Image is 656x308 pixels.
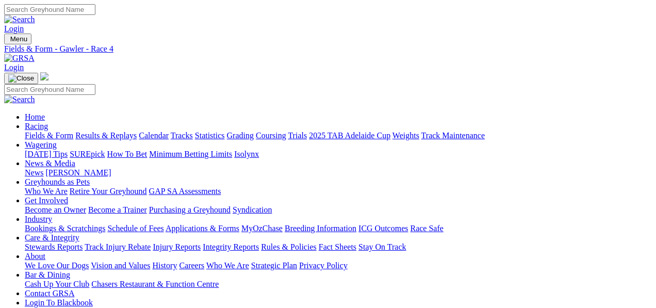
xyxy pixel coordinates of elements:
[8,74,34,83] img: Close
[4,34,31,44] button: Toggle navigation
[4,54,35,63] img: GRSA
[70,187,147,196] a: Retire Your Greyhound
[358,242,406,251] a: Stay On Track
[91,261,150,270] a: Vision and Values
[285,224,356,233] a: Breeding Information
[195,131,225,140] a: Statistics
[25,298,93,307] a: Login To Blackbook
[149,150,232,158] a: Minimum Betting Limits
[4,63,24,72] a: Login
[410,224,443,233] a: Race Safe
[25,112,45,121] a: Home
[25,261,89,270] a: We Love Our Dogs
[392,131,419,140] a: Weights
[4,24,24,33] a: Login
[241,224,283,233] a: MyOzChase
[4,15,35,24] img: Search
[25,289,74,298] a: Contact GRSA
[25,280,652,289] div: Bar & Dining
[4,73,38,84] button: Toggle navigation
[25,122,48,131] a: Racing
[45,168,111,177] a: [PERSON_NAME]
[25,196,68,205] a: Get Involved
[25,205,652,215] div: Get Involved
[91,280,219,288] a: Chasers Restaurant & Function Centre
[4,95,35,104] img: Search
[107,224,163,233] a: Schedule of Fees
[25,270,70,279] a: Bar & Dining
[25,252,45,261] a: About
[261,242,317,251] a: Rules & Policies
[139,131,169,140] a: Calendar
[25,205,86,214] a: Become an Owner
[25,168,652,177] div: News & Media
[251,261,297,270] a: Strategic Plan
[25,224,105,233] a: Bookings & Scratchings
[25,168,43,177] a: News
[25,150,68,158] a: [DATE] Tips
[25,280,89,288] a: Cash Up Your Club
[206,261,249,270] a: Who We Are
[70,150,105,158] a: SUREpick
[25,177,90,186] a: Greyhounds as Pets
[4,4,95,15] input: Search
[25,187,68,196] a: Who We Are
[166,224,239,233] a: Applications & Forms
[25,150,652,159] div: Wagering
[85,242,151,251] a: Track Injury Rebate
[309,131,390,140] a: 2025 TAB Adelaide Cup
[107,150,147,158] a: How To Bet
[299,261,348,270] a: Privacy Policy
[10,35,27,43] span: Menu
[149,205,231,214] a: Purchasing a Greyhound
[319,242,356,251] a: Fact Sheets
[233,205,272,214] a: Syndication
[25,242,83,251] a: Stewards Reports
[40,72,48,80] img: logo-grsa-white.png
[25,242,652,252] div: Care & Integrity
[421,131,485,140] a: Track Maintenance
[171,131,193,140] a: Tracks
[358,224,408,233] a: ICG Outcomes
[179,261,204,270] a: Careers
[203,242,259,251] a: Integrity Reports
[149,187,221,196] a: GAP SA Assessments
[25,131,73,140] a: Fields & Form
[227,131,254,140] a: Grading
[25,261,652,270] div: About
[88,205,147,214] a: Become a Trainer
[234,150,259,158] a: Isolynx
[4,84,95,95] input: Search
[152,261,177,270] a: History
[75,131,137,140] a: Results & Replays
[25,187,652,196] div: Greyhounds as Pets
[25,215,52,223] a: Industry
[4,44,652,54] a: Fields & Form - Gawler - Race 4
[25,131,652,140] div: Racing
[153,242,201,251] a: Injury Reports
[25,233,79,242] a: Care & Integrity
[25,224,652,233] div: Industry
[256,131,286,140] a: Coursing
[288,131,307,140] a: Trials
[25,140,57,149] a: Wagering
[25,159,75,168] a: News & Media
